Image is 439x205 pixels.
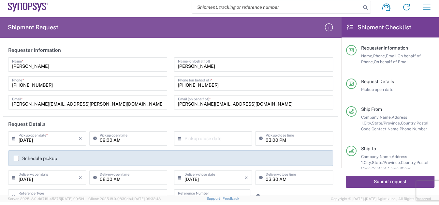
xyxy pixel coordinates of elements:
[79,133,82,144] i: ×
[223,197,239,200] a: Feedback
[8,23,58,31] h2: Shipment Request
[206,197,223,200] a: Support
[61,197,85,201] span: [DATE] 09:51:11
[401,160,417,165] span: Country,
[346,176,434,188] button: Submit request
[361,154,392,159] span: Company Name,
[361,45,408,51] span: Requester Information
[361,79,394,84] span: Request Details
[361,115,392,120] span: Company Name,
[386,53,398,58] span: Email,
[372,166,400,171] span: Contact Name,
[361,87,393,92] span: Pickup open date
[8,197,85,201] span: Server: 2025.18.0-dd719145275
[364,160,372,165] span: City,
[372,160,401,165] span: State/Province,
[14,156,57,161] label: Schedule pickup
[88,197,161,201] span: Client: 2025.18.0-9839db4
[331,196,431,202] span: Copyright © [DATE]-[DATE] Agistix Inc., All Rights Reserved
[133,197,161,201] span: [DATE] 09:32:48
[401,121,417,125] span: Country,
[79,172,82,183] i: ×
[361,146,376,151] span: Ship To
[364,121,372,125] span: City,
[192,1,361,13] input: Shipment, tracking or reference number
[400,126,427,131] span: Phone Number
[361,107,382,112] span: Ship From
[373,53,386,58] span: Phone,
[372,126,400,131] span: Contact Name,
[347,23,411,31] h2: Shipment Checklist
[8,47,61,53] h2: Requester Information
[254,192,263,201] a: Add Reference
[374,59,409,64] span: On behalf of Email
[361,53,373,58] span: Name,
[372,121,401,125] span: State/Province,
[8,121,46,127] h2: Request Details
[244,172,248,183] i: ×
